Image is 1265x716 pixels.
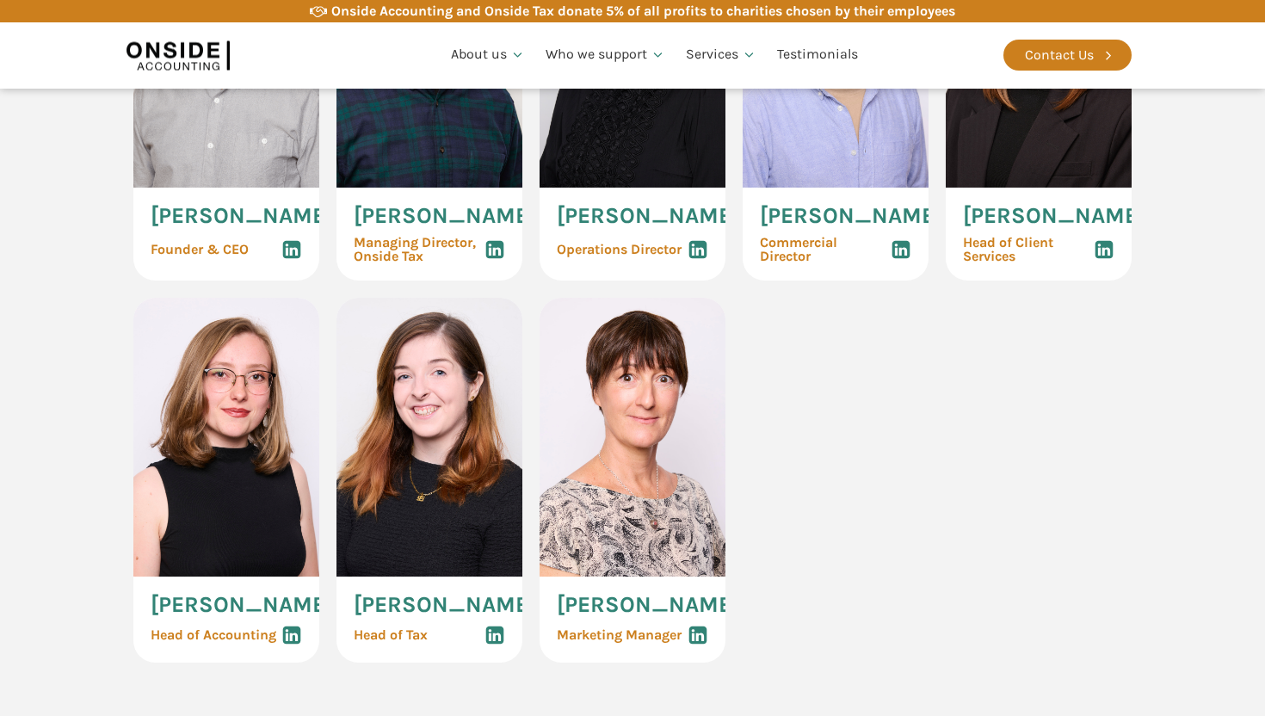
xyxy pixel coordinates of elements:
span: Founder & CEO [151,243,249,256]
span: [PERSON_NAME] [354,205,536,227]
span: Operations Director [557,243,682,256]
span: Head of Accounting [151,628,276,642]
a: About us [441,26,535,84]
span: [PERSON_NAME] [557,594,739,616]
a: Services [676,26,767,84]
span: [PERSON_NAME] [151,205,333,227]
span: Managing Director, Onside Tax [354,236,476,263]
span: [PERSON_NAME] [557,205,739,227]
div: Contact Us [1025,44,1094,66]
span: [PERSON_NAME] [354,594,536,616]
a: Who we support [535,26,676,84]
span: Commercial Director [760,236,891,263]
span: [PERSON_NAME] [963,205,1145,227]
a: Testimonials [767,26,868,84]
img: Onside Accounting [126,35,230,75]
a: Contact Us [1003,40,1132,71]
span: Marketing Manager [557,628,682,642]
span: Head of Client Services [963,236,1094,263]
span: [PERSON_NAME] [760,205,942,227]
span: [PERSON_NAME] [151,594,333,616]
span: Head of Tax [354,628,428,642]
